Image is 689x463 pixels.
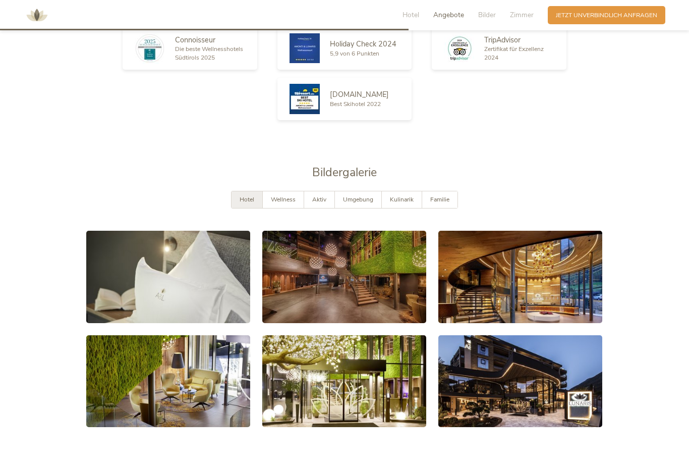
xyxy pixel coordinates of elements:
[484,35,521,45] span: TripAdvisor
[430,195,449,203] span: Familie
[556,11,657,20] span: Jetzt unverbindlich anfragen
[390,195,414,203] span: Kulinarik
[484,45,544,62] span: Zertifikat für Exzellenz 2024
[330,39,396,49] span: Holiday Check 2024
[175,35,215,45] span: Connoisseur
[290,33,320,63] img: Holiday Check 2024
[478,10,496,20] span: Bilder
[330,49,379,58] span: 5,9 von 6 Punkten
[312,195,326,203] span: Aktiv
[312,165,377,180] span: Bildergalerie
[240,195,254,203] span: Hotel
[343,195,373,203] span: Umgebung
[330,100,381,108] span: Best Skihotel 2022
[330,89,389,99] span: [DOMAIN_NAME]
[135,33,165,64] img: Connoisseur
[271,195,296,203] span: Wellness
[403,10,419,20] span: Hotel
[510,10,534,20] span: Zimmer
[22,12,52,18] a: AMONTI & LUNARIS Wellnessresort
[444,34,474,62] img: TripAdvisor
[175,45,243,62] span: Die beste Wellnesshotels Südtirols 2025
[433,10,464,20] span: Angebote
[290,84,320,114] img: Skiresort.de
